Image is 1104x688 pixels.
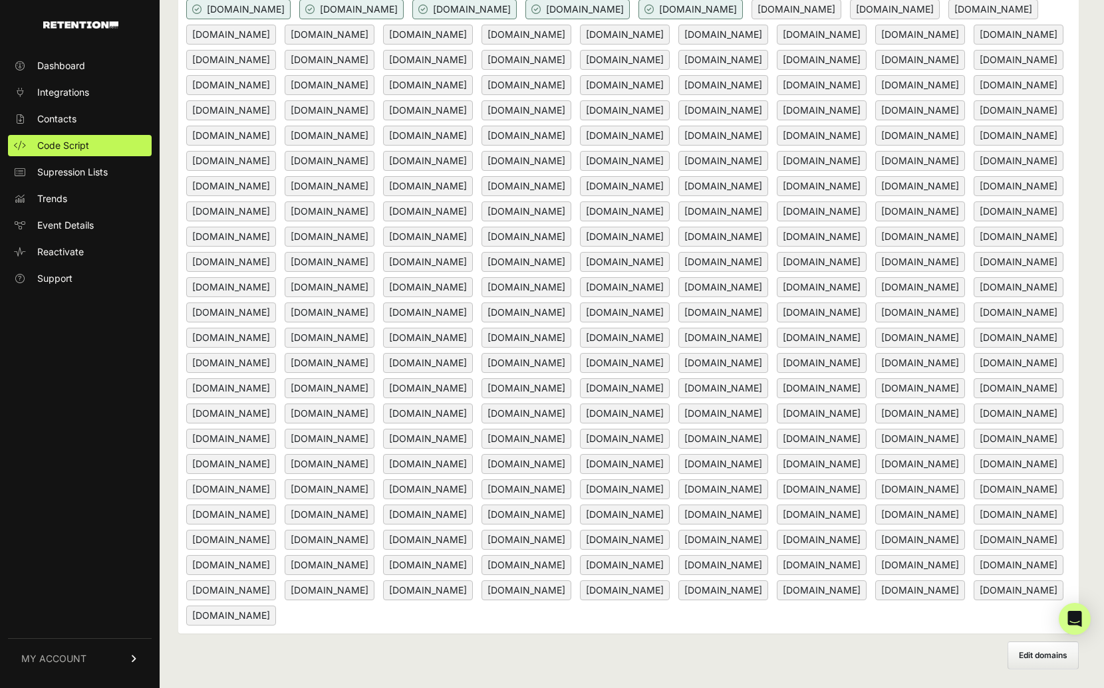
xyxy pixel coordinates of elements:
span: [DOMAIN_NAME] [580,75,670,95]
span: [DOMAIN_NAME] [974,429,1063,449]
span: [DOMAIN_NAME] [777,277,867,297]
span: [DOMAIN_NAME] [875,151,965,171]
span: [DOMAIN_NAME] [482,530,571,550]
span: [DOMAIN_NAME] [580,50,670,70]
span: [DOMAIN_NAME] [186,530,276,550]
span: [DOMAIN_NAME] [678,100,768,120]
span: [DOMAIN_NAME] [875,227,965,247]
span: [DOMAIN_NAME] [383,227,473,247]
span: [DOMAIN_NAME] [777,454,867,474]
span: [DOMAIN_NAME] [383,429,473,449]
span: [DOMAIN_NAME] [186,555,276,575]
span: [DOMAIN_NAME] [678,277,768,297]
span: [DOMAIN_NAME] [678,151,768,171]
span: [DOMAIN_NAME] [285,353,374,373]
span: [DOMAIN_NAME] [285,378,374,398]
span: [DOMAIN_NAME] [186,302,276,322]
span: [DOMAIN_NAME] [186,126,276,146]
span: [DOMAIN_NAME] [974,201,1063,221]
span: [DOMAIN_NAME] [383,530,473,550]
span: [DOMAIN_NAME] [186,277,276,297]
span: [DOMAIN_NAME] [678,479,768,499]
div: Open Intercom Messenger [1059,603,1091,635]
span: Contacts [37,112,76,126]
span: [DOMAIN_NAME] [875,429,965,449]
span: [DOMAIN_NAME] [580,454,670,474]
span: [DOMAIN_NAME] [186,151,276,171]
span: [DOMAIN_NAME] [285,403,374,423]
span: [DOMAIN_NAME] [482,454,571,474]
a: Reactivate [8,241,152,263]
span: [DOMAIN_NAME] [678,50,768,70]
span: [DOMAIN_NAME] [580,201,670,221]
span: [DOMAIN_NAME] [482,201,571,221]
span: [DOMAIN_NAME] [186,328,276,348]
span: [DOMAIN_NAME] [777,227,867,247]
span: [DOMAIN_NAME] [974,126,1063,146]
span: [DOMAIN_NAME] [580,252,670,272]
span: [DOMAIN_NAME] [383,378,473,398]
span: [DOMAIN_NAME] [974,25,1063,45]
span: [DOMAIN_NAME] [875,75,965,95]
span: [DOMAIN_NAME] [285,227,374,247]
span: Code Script [37,139,89,152]
span: [DOMAIN_NAME] [285,252,374,272]
img: Retention.com [43,21,118,29]
span: [DOMAIN_NAME] [974,100,1063,120]
a: Contacts [8,108,152,130]
span: [DOMAIN_NAME] [678,176,768,196]
span: Trends [37,192,67,205]
span: [DOMAIN_NAME] [580,302,670,322]
span: [DOMAIN_NAME] [875,25,965,45]
span: [DOMAIN_NAME] [285,454,374,474]
span: Support [37,272,72,285]
span: [DOMAIN_NAME] [482,151,571,171]
span: [DOMAIN_NAME] [186,403,276,423]
span: [DOMAIN_NAME] [974,277,1063,297]
span: [DOMAIN_NAME] [383,505,473,524]
span: [DOMAIN_NAME] [383,555,473,575]
span: [DOMAIN_NAME] [678,126,768,146]
span: [DOMAIN_NAME] [285,25,374,45]
span: [DOMAIN_NAME] [285,505,374,524]
span: [DOMAIN_NAME] [383,353,473,373]
span: [DOMAIN_NAME] [875,555,965,575]
span: [DOMAIN_NAME] [875,252,965,272]
span: [DOMAIN_NAME] [974,530,1063,550]
span: [DOMAIN_NAME] [777,505,867,524]
span: [DOMAIN_NAME] [482,403,571,423]
span: [DOMAIN_NAME] [875,100,965,120]
span: [DOMAIN_NAME] [186,176,276,196]
span: [DOMAIN_NAME] [383,403,473,423]
span: [DOMAIN_NAME] [186,606,276,626]
span: [DOMAIN_NAME] [482,252,571,272]
span: [DOMAIN_NAME] [777,302,867,322]
a: Dashboard [8,55,152,76]
a: Event Details [8,215,152,236]
span: [DOMAIN_NAME] [186,378,276,398]
span: [DOMAIN_NAME] [383,75,473,95]
a: Supression Lists [8,162,152,183]
span: [DOMAIN_NAME] [580,151,670,171]
span: [DOMAIN_NAME] [777,176,867,196]
span: [DOMAIN_NAME] [285,530,374,550]
span: [DOMAIN_NAME] [974,580,1063,600]
span: [DOMAIN_NAME] [777,555,867,575]
span: [DOMAIN_NAME] [875,302,965,322]
span: [DOMAIN_NAME] [777,201,867,221]
span: Reactivate [37,245,84,259]
span: [DOMAIN_NAME] [383,580,473,600]
span: [DOMAIN_NAME] [777,50,867,70]
span: [DOMAIN_NAME] [974,353,1063,373]
span: [DOMAIN_NAME] [482,353,571,373]
span: [DOMAIN_NAME] [383,126,473,146]
span: [DOMAIN_NAME] [678,328,768,348]
span: [DOMAIN_NAME] [974,302,1063,322]
span: [DOMAIN_NAME] [580,505,670,524]
span: [DOMAIN_NAME] [285,126,374,146]
span: [DOMAIN_NAME] [482,126,571,146]
span: [DOMAIN_NAME] [678,403,768,423]
span: [DOMAIN_NAME] [678,505,768,524]
span: [DOMAIN_NAME] [875,353,965,373]
span: [DOMAIN_NAME] [974,555,1063,575]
